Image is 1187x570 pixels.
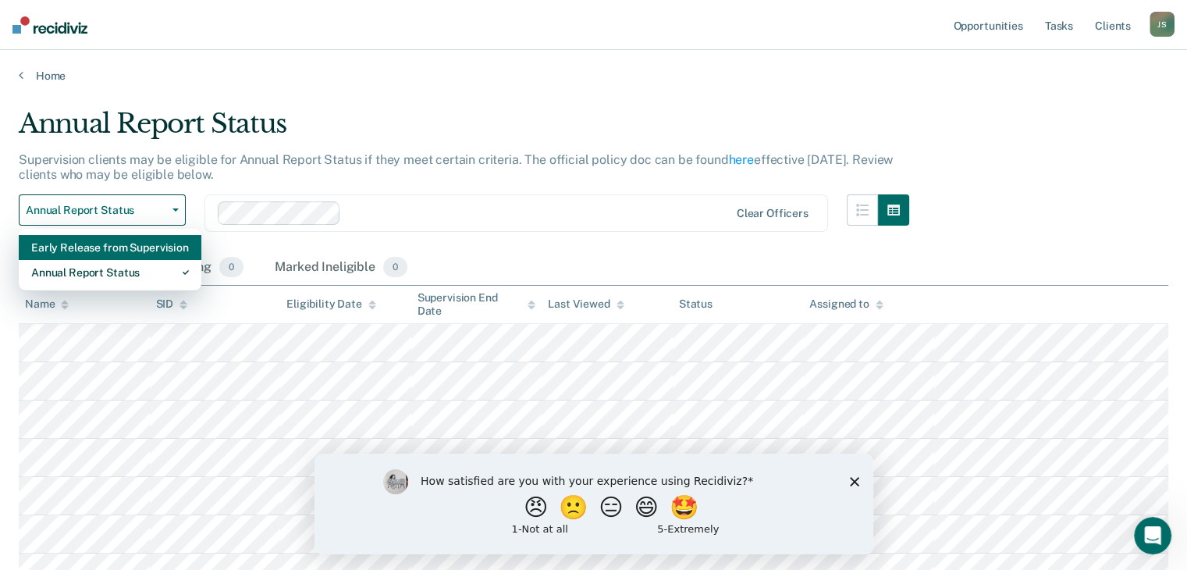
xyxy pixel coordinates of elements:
[809,297,883,311] div: Assigned to
[19,108,909,152] div: Annual Report Status
[1134,517,1171,554] iframe: Intercom live chat
[548,297,624,311] div: Last Viewed
[679,297,713,311] div: Status
[272,251,410,285] div: Marked Ineligible0
[12,16,87,34] img: Recidiviz
[1150,12,1175,37] div: J S
[383,257,407,277] span: 0
[156,297,188,311] div: SID
[729,152,754,167] a: here
[418,291,536,318] div: Supervision End Date
[31,235,189,260] div: Early Release from Supervision
[1150,12,1175,37] button: JS
[19,69,1168,83] a: Home
[26,204,166,217] span: Annual Report Status
[286,297,376,311] div: Eligibility Date
[19,194,186,226] button: Annual Report Status
[315,454,873,554] iframe: Survey by Kim from Recidiviz
[25,297,69,311] div: Name
[31,260,189,285] div: Annual Report Status
[219,257,243,277] span: 0
[162,251,247,285] div: Pending0
[737,207,809,220] div: Clear officers
[19,152,893,182] p: Supervision clients may be eligible for Annual Report Status if they meet certain criteria. The o...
